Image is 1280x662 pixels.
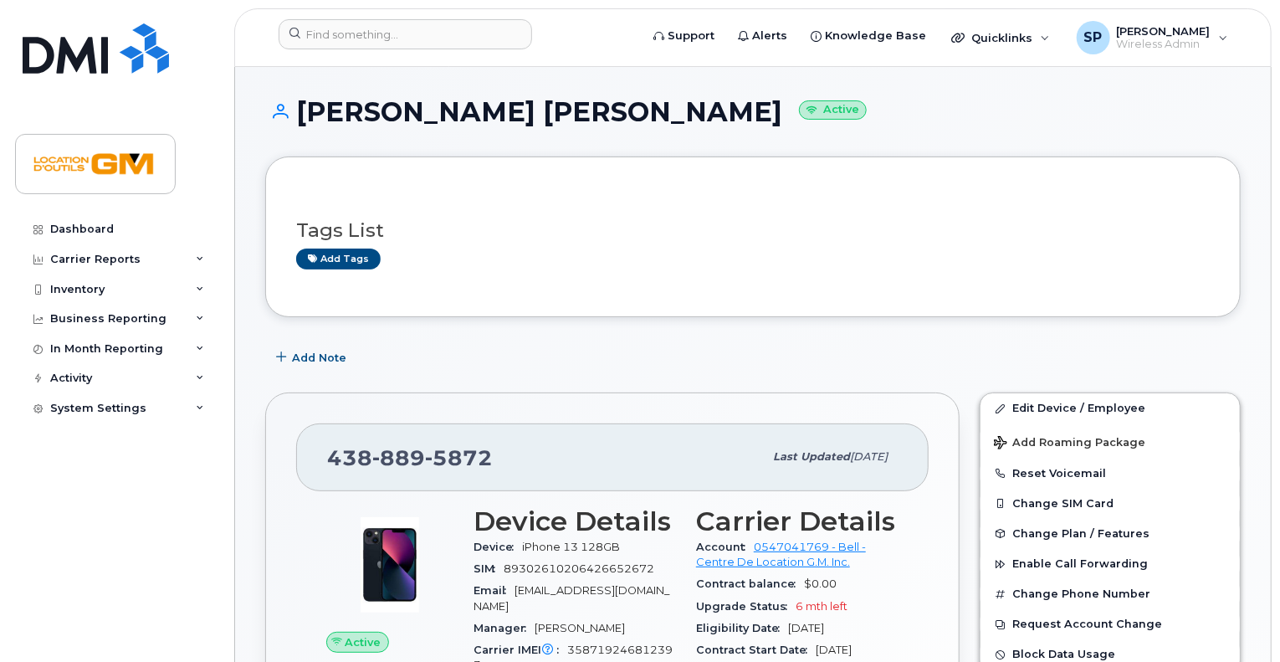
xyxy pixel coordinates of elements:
[1012,558,1148,571] span: Enable Call Forwarding
[980,424,1240,459] button: Add Roaming Package
[1012,527,1149,540] span: Change Plan / Features
[980,519,1240,549] button: Change Plan / Features
[296,220,1210,241] h3: Tags List
[804,577,837,590] span: $0.00
[474,584,669,612] span: [EMAIL_ADDRESS][DOMAIN_NAME]
[535,622,625,634] span: [PERSON_NAME]
[474,644,567,656] span: Carrier IMEI
[696,622,788,634] span: Eligibility Date
[340,515,440,615] img: image20231002-3703462-1ig824h.jpeg
[980,549,1240,579] button: Enable Call Forwarding
[980,459,1240,489] button: Reset Voicemail
[696,577,804,590] span: Contract balance
[788,622,824,634] span: [DATE]
[372,445,425,470] span: 889
[696,506,899,536] h3: Carrier Details
[292,350,346,366] span: Add Note
[796,600,847,613] span: 6 mth left
[474,541,522,553] span: Device
[327,445,493,470] span: 438
[474,562,504,575] span: SIM
[696,541,754,553] span: Account
[474,622,535,634] span: Manager
[980,579,1240,609] button: Change Phone Number
[346,634,381,650] span: Active
[696,541,866,568] a: 0547041769 - Bell - Centre De Location G.M. Inc.
[980,393,1240,423] a: Edit Device / Employee
[265,342,361,372] button: Add Note
[522,541,620,553] span: iPhone 13 128GB
[425,445,493,470] span: 5872
[994,436,1145,452] span: Add Roaming Package
[799,100,867,120] small: Active
[980,609,1240,639] button: Request Account Change
[850,450,888,463] span: [DATE]
[265,97,1241,126] h1: [PERSON_NAME] [PERSON_NAME]
[816,644,852,656] span: [DATE]
[773,450,850,463] span: Last updated
[296,249,381,269] a: Add tags
[474,506,676,536] h3: Device Details
[696,600,796,613] span: Upgrade Status
[980,489,1240,519] button: Change SIM Card
[474,584,515,597] span: Email
[696,644,816,656] span: Contract Start Date
[504,562,654,575] span: 89302610206426652672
